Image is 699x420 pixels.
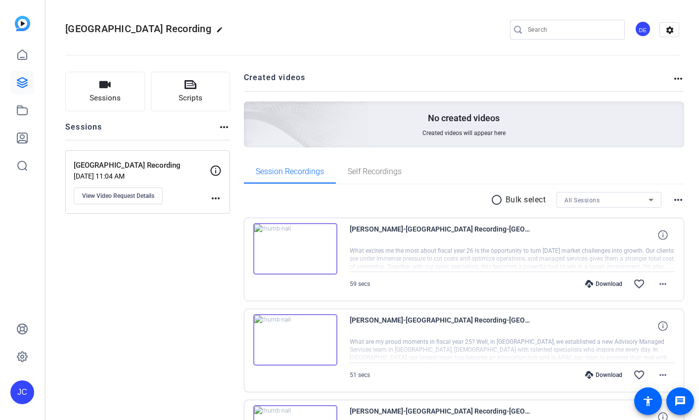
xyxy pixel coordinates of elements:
mat-icon: more_horiz [657,278,669,290]
mat-icon: settings [660,23,680,38]
div: Download [580,371,627,379]
h2: Created videos [244,72,673,91]
span: All Sessions [564,197,600,204]
mat-icon: edit [216,26,228,38]
span: 51 secs [350,372,370,378]
p: No created videos [428,112,500,124]
span: Scripts [179,93,202,104]
mat-icon: message [674,395,686,407]
mat-icon: accessibility [642,395,654,407]
button: Sessions [65,72,145,111]
mat-icon: favorite_border [633,369,645,381]
button: View Video Request Details [74,187,163,204]
div: JC [10,380,34,404]
img: Creted videos background [133,3,369,218]
span: Sessions [90,93,121,104]
mat-icon: radio_button_unchecked [491,194,506,206]
mat-icon: more_horiz [210,192,222,204]
span: View Video Request Details [82,192,154,200]
div: DE [635,21,651,37]
span: 59 secs [350,280,370,287]
mat-icon: more_horiz [672,194,684,206]
span: [GEOGRAPHIC_DATA] Recording [65,23,211,35]
h2: Sessions [65,121,102,140]
span: Session Recordings [256,168,324,176]
span: Created videos will appear here [422,129,506,137]
mat-icon: more_horiz [672,73,684,85]
img: thumb-nail [253,314,337,366]
input: Search [528,24,617,36]
span: Self Recordings [348,168,402,176]
button: Scripts [151,72,231,111]
mat-icon: more_horiz [218,121,230,133]
span: [PERSON_NAME]-[GEOGRAPHIC_DATA] Recording-[GEOGRAPHIC_DATA] Recording-1757598133099-webcam [350,223,533,247]
p: [GEOGRAPHIC_DATA] Recording [74,160,210,171]
img: thumb-nail [253,223,337,275]
ngx-avatar: David Edric Collado [635,21,652,38]
img: blue-gradient.svg [15,16,30,31]
p: Bulk select [506,194,546,206]
mat-icon: more_horiz [657,369,669,381]
span: [PERSON_NAME]-[GEOGRAPHIC_DATA] Recording-[GEOGRAPHIC_DATA] Recording-1757597956187-webcam [350,314,533,338]
mat-icon: favorite_border [633,278,645,290]
p: [DATE] 11:04 AM [74,172,210,180]
div: Download [580,280,627,288]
